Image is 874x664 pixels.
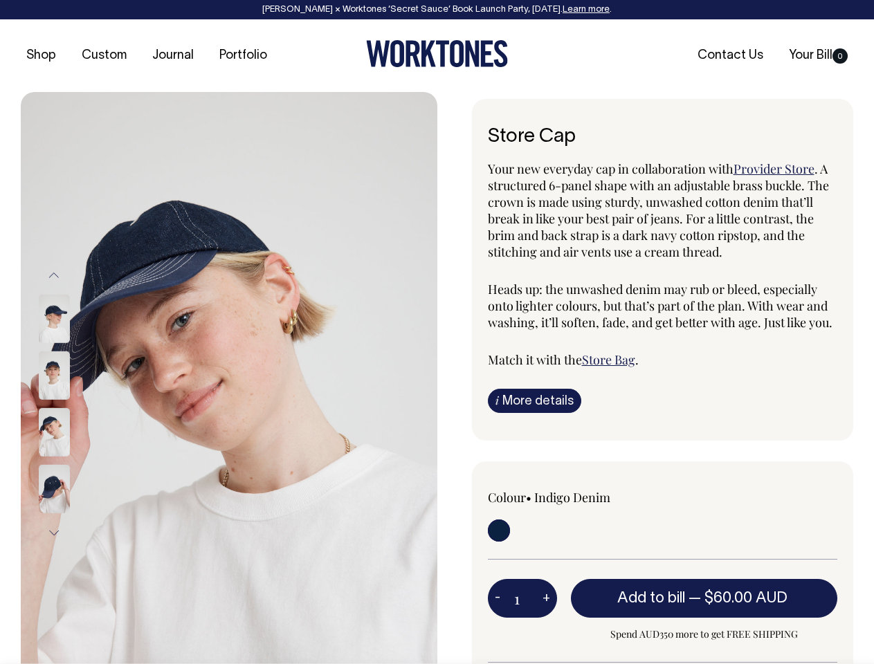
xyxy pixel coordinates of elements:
img: Store Cap [39,351,70,400]
img: Store Cap [39,408,70,456]
a: Custom [76,44,132,67]
span: Add to bill [617,591,685,605]
span: $60.00 AUD [704,591,787,605]
a: Store Bag [582,351,635,368]
img: Store Cap [39,465,70,513]
a: Learn more [563,6,610,14]
img: Store Cap [39,295,70,343]
div: Colour [488,489,628,506]
span: — [689,591,791,605]
span: Match it with the . [488,351,639,368]
span: Heads up: the unwashed denim may rub or bleed, especially onto lighter colours, but that’s part o... [488,281,832,331]
span: • [526,489,531,506]
a: iMore details [488,389,581,413]
a: Journal [147,44,199,67]
button: - [488,584,507,612]
a: Provider Store [734,160,814,177]
label: Indigo Denim [534,489,610,506]
button: + [536,584,557,612]
span: 0 [832,48,848,64]
button: Add to bill —$60.00 AUD [571,579,838,618]
span: Spend AUD350 more to get FREE SHIPPING [571,626,838,643]
a: Shop [21,44,62,67]
button: Next [44,517,64,548]
h6: Store Cap [488,127,838,148]
span: Your new everyday cap in collaboration with [488,160,734,177]
a: Your Bill0 [783,44,853,67]
button: Previous [44,260,64,291]
div: [PERSON_NAME] × Worktones ‘Secret Sauce’ Book Launch Party, [DATE]. . [14,5,860,15]
span: . A structured 6-panel shape with an adjustable brass buckle. The crown is made using sturdy, unw... [488,160,829,260]
span: i [495,393,499,407]
a: Portfolio [214,44,273,67]
a: Contact Us [692,44,769,67]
